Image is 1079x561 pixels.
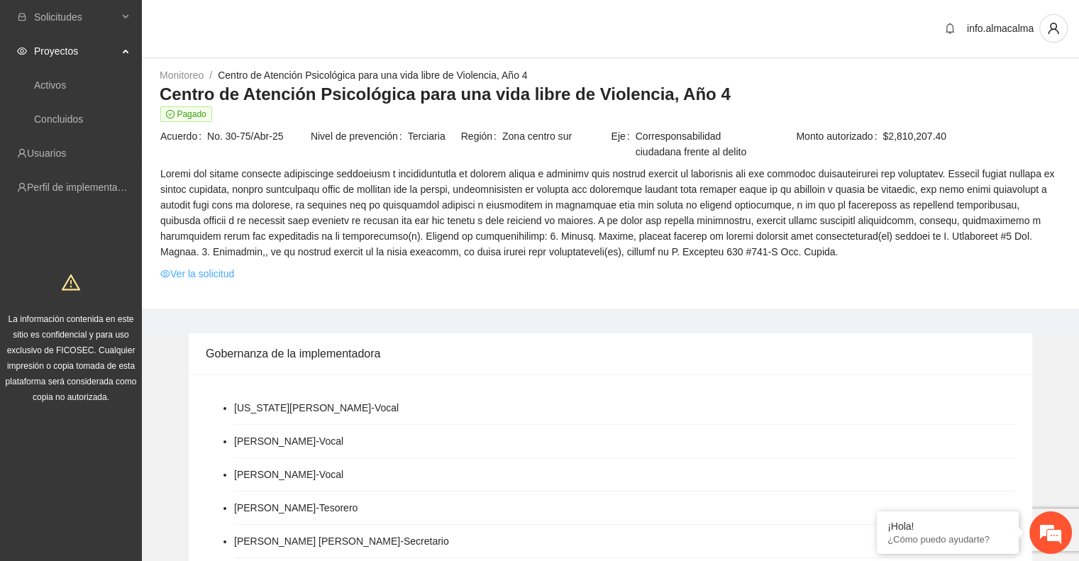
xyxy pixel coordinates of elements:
[160,70,204,81] a: Monitoreo
[887,521,1008,532] div: ¡Hola!
[206,333,1015,374] div: Gobernanza de la implementadora
[234,467,343,482] li: [PERSON_NAME] - Vocal
[611,128,635,160] span: Eje
[34,113,83,125] a: Concluidos
[27,182,138,193] a: Perfil de implementadora
[502,128,610,144] span: Zona centro sur
[160,269,170,279] span: eye
[939,23,961,34] span: bell
[160,266,234,282] a: eyeVer la solicitud
[967,23,1034,34] span: info.almacalma
[17,12,27,22] span: inbox
[160,83,1061,106] h3: Centro de Atención Psicológica para una vida libre de Violencia, Año 4
[62,273,80,291] span: warning
[34,3,118,31] span: Solicitudes
[461,128,502,144] span: Región
[34,79,66,91] a: Activos
[166,110,175,118] span: check-circle
[408,128,460,144] span: Terciaria
[311,128,408,144] span: Nivel de prevención
[17,46,27,56] span: eye
[218,70,527,81] a: Centro de Atención Psicológica para una vida libre de Violencia, Año 4
[939,17,961,40] button: bell
[636,128,760,160] span: Corresponsabilidad ciudadana frente al delito
[160,166,1061,260] span: Loremi dol sitame consecte adipiscinge seddoeiusm t incididuntutla et dolorem aliqua e adminimv q...
[234,533,449,549] li: [PERSON_NAME] [PERSON_NAME] - Secretario
[234,500,358,516] li: [PERSON_NAME] - Tesorero
[796,128,882,144] span: Monto autorizado
[887,534,1008,545] p: ¿Cómo puedo ayudarte?
[882,128,1061,144] span: $2,810,207.40
[1040,22,1067,35] span: user
[160,128,207,144] span: Acuerdo
[27,148,66,159] a: Usuarios
[234,433,343,449] li: [PERSON_NAME] - Vocal
[34,37,118,65] span: Proyectos
[6,314,137,402] span: La información contenida en este sitio es confidencial y para uso exclusivo de FICOSEC. Cualquier...
[160,106,212,122] span: Pagado
[1039,14,1068,43] button: user
[209,70,212,81] span: /
[207,128,309,144] span: No. 30-75/Abr-25
[234,400,399,416] li: [US_STATE][PERSON_NAME] - Vocal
